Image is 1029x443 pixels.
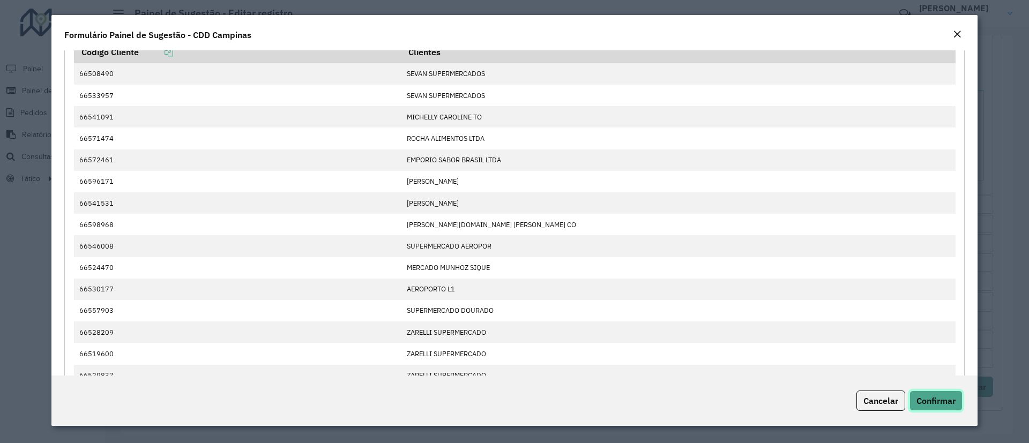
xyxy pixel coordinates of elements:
[953,30,961,39] em: Fechar
[401,171,955,192] td: [PERSON_NAME]
[401,365,955,386] td: ZARELLI SUPERMERCADO
[401,149,955,171] td: EMPORIO SABOR BRASIL LTDA
[401,300,955,321] td: SUPERMERCADO DOURADO
[74,192,401,214] td: 66541531
[401,106,955,127] td: MICHELLY CAROLINE TO
[950,28,965,42] button: Close
[74,365,401,386] td: 66529837
[74,41,401,63] th: Código Cliente
[401,343,955,364] td: ZARELLI SUPERMERCADO
[74,127,401,149] td: 66571474
[401,192,955,214] td: [PERSON_NAME]
[401,41,955,63] th: Clientes
[401,127,955,149] td: ROCHA ALIMENTOS LTDA
[64,28,251,41] h4: Formulário Painel de Sugestão - CDD Campinas
[916,395,956,406] span: Confirmar
[401,85,955,106] td: SEVAN SUPERMERCADOS
[863,395,898,406] span: Cancelar
[74,63,401,85] td: 66508490
[74,321,401,343] td: 66528209
[139,47,173,57] a: Copiar
[856,391,905,411] button: Cancelar
[74,85,401,106] td: 66533957
[401,321,955,343] td: ZARELLI SUPERMERCADO
[401,214,955,235] td: [PERSON_NAME][DOMAIN_NAME] [PERSON_NAME] CO
[74,214,401,235] td: 66598968
[401,257,955,279] td: MERCADO MUNHOZ SIQUE
[74,106,401,127] td: 66541091
[74,300,401,321] td: 66557903
[909,391,963,411] button: Confirmar
[74,279,401,300] td: 66530177
[401,63,955,85] td: SEVAN SUPERMERCADOS
[401,235,955,257] td: SUPERMERCADO AEROPOR
[74,257,401,279] td: 66524470
[74,343,401,364] td: 66519600
[74,149,401,171] td: 66572461
[401,279,955,300] td: AEROPORTO L1
[74,171,401,192] td: 66596171
[74,235,401,257] td: 66546008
